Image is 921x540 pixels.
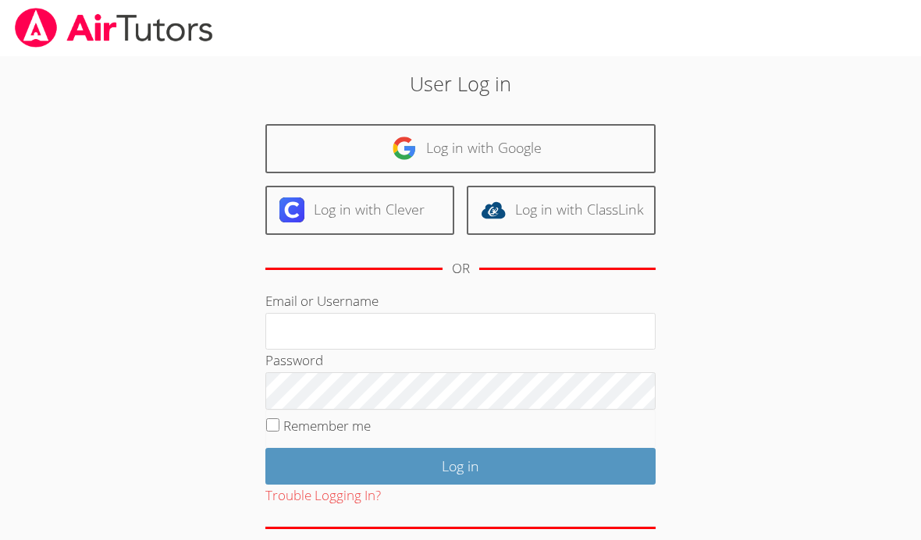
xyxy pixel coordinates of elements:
div: OR [452,258,470,280]
img: classlink-logo-d6bb404cc1216ec64c9a2012d9dc4662098be43eaf13dc465df04b49fa7ab582.svg [481,197,506,222]
label: Password [265,351,323,369]
a: Log in with ClassLink [467,186,656,235]
a: Log in with Google [265,124,656,173]
img: clever-logo-6eab21bc6e7a338710f1a6ff85c0baf02591cd810cc4098c63d3a4b26e2feb20.svg [279,197,304,222]
img: airtutors_banner-c4298cdbf04f3fff15de1276eac7730deb9818008684d7c2e4769d2f7ddbe033.png [13,8,215,48]
button: Trouble Logging In? [265,485,381,507]
a: Log in with Clever [265,186,454,235]
input: Log in [265,448,656,485]
h2: User Log in [212,69,709,98]
img: google-logo-50288ca7cdecda66e5e0955fdab243c47b7ad437acaf1139b6f446037453330a.svg [392,136,417,161]
label: Email or Username [265,292,379,310]
label: Remember me [283,417,371,435]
